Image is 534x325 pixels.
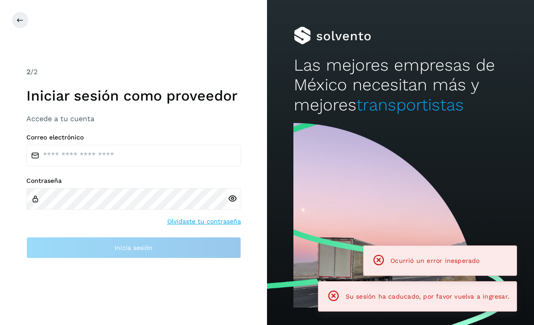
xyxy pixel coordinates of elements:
[114,245,153,251] span: Inicia sesión
[356,95,464,114] span: transportistas
[346,293,509,300] span: Su sesión ha caducado, por favor vuelva a ingresar.
[26,237,241,258] button: Inicia sesión
[26,134,241,141] label: Correo electrónico
[294,55,508,115] h2: Las mejores empresas de México necesitan más y mejores
[390,257,479,264] span: Ocurrió un error inesperado
[26,177,241,185] label: Contraseña
[167,217,241,226] a: Olvidaste tu contraseña
[26,67,241,77] div: /2
[26,87,241,104] h1: Iniciar sesión como proveedor
[26,114,241,123] h3: Accede a tu cuenta
[26,68,30,76] span: 2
